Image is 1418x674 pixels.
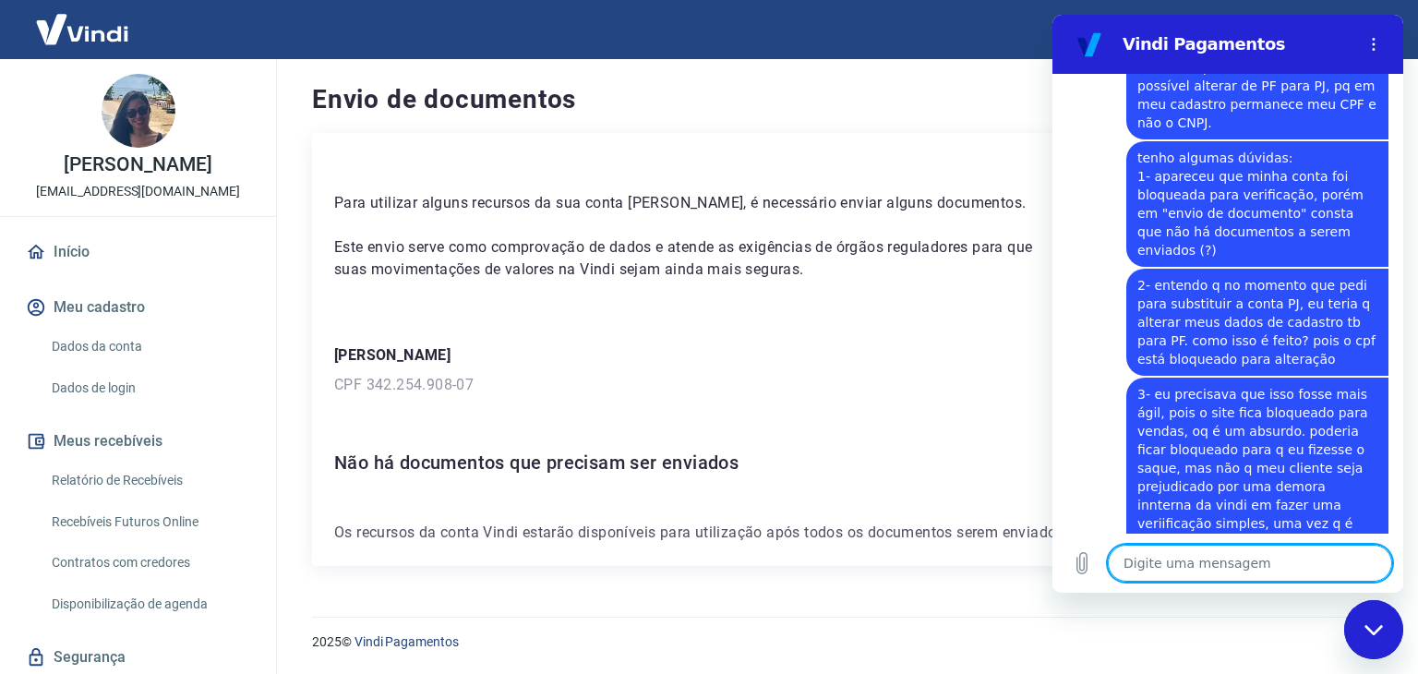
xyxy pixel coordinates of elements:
[334,374,1352,396] p: CPF 342.254.908-07
[22,1,142,57] img: Vindi
[334,236,1050,281] p: Este envio serve como comprovação de dados e atende as exigências de órgãos reguladores para que ...
[312,81,1374,118] h4: Envio de documentos
[64,155,211,175] p: [PERSON_NAME]
[44,462,254,499] a: Relatório de Recebíveis
[102,74,175,148] img: 624dd502-c571-4ecd-9b12-5c3bf53f50bf.jpeg
[1329,13,1396,47] button: Sair
[22,421,254,462] button: Meus recebíveis
[44,369,254,407] a: Dados de login
[312,632,1374,652] p: 2025 ©
[22,287,254,328] button: Meu cadastro
[22,232,254,272] a: Início
[36,182,240,201] p: [EMAIL_ADDRESS][DOMAIN_NAME]
[334,522,1352,544] p: Os recursos da conta Vindi estarão disponíveis para utilização após todos os documentos serem env...
[334,192,1050,214] p: Para utilizar alguns recursos da sua conta [PERSON_NAME], é necessário enviar alguns documentos.
[334,448,1352,477] h6: Não há documentos que precisam ser enviados
[44,328,254,366] a: Dados da conta
[354,634,459,649] a: Vindi Pagamentos
[44,585,254,623] a: Disponibilização de agenda
[1052,15,1403,593] iframe: Janela de mensagens
[44,503,254,541] a: Recebíveis Futuros Online
[1344,600,1403,659] iframe: Botão para iniciar a janela de mensagens, 2 mensagens não lidas
[334,344,1352,367] p: [PERSON_NAME]
[44,544,254,582] a: Contratos com credores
